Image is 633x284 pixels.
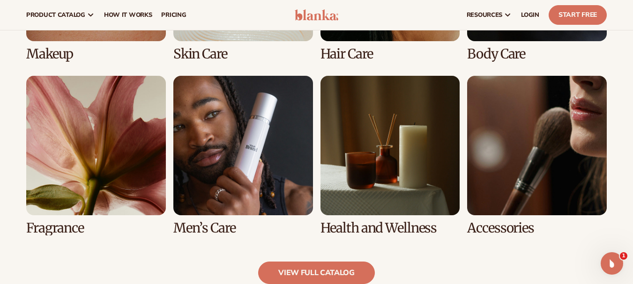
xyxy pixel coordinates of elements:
div: 5 / 8 [26,76,166,235]
div: 7 / 8 [320,76,460,235]
span: LOGIN [521,11,539,19]
a: Start Free [549,5,607,25]
div: 6 / 8 [173,76,313,235]
span: resources [467,11,502,19]
div: 8 / 8 [467,76,607,235]
a: view full catalog [258,262,375,284]
img: logo [295,9,339,21]
h3: Hair Care [320,47,460,61]
span: product catalog [26,11,85,19]
span: pricing [161,11,186,19]
span: 1 [620,252,627,260]
h3: Body Care [467,47,607,61]
h3: Skin Care [173,47,313,61]
span: How It Works [104,11,152,19]
iframe: Intercom live chat [601,252,623,275]
h3: Makeup [26,47,166,61]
